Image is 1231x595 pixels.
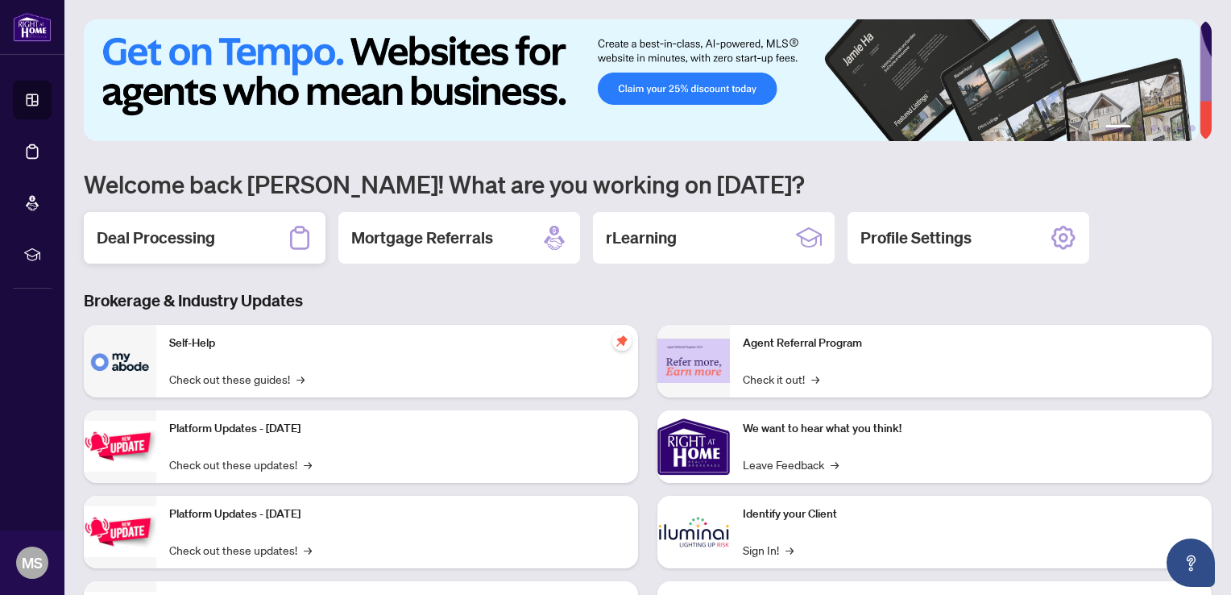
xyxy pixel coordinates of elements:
a: Sign In!→ [743,541,794,559]
a: Check it out!→ [743,370,819,388]
p: Self-Help [169,335,625,352]
p: Identify your Client [743,506,1199,523]
img: Self-Help [84,325,156,397]
span: → [304,541,312,559]
h2: Mortgage Referrals [351,227,493,249]
p: Platform Updates - [DATE] [169,420,625,438]
button: 2 [1138,125,1144,131]
p: Platform Updates - [DATE] [169,506,625,523]
h2: rLearning [606,227,677,249]
button: 3 [1150,125,1157,131]
img: Slide 0 [84,19,1200,141]
span: → [831,456,839,473]
img: We want to hear what you think! [657,410,730,483]
img: Identify your Client [657,496,730,568]
p: Agent Referral Program [743,335,1199,352]
a: Leave Feedback→ [743,456,839,473]
img: Platform Updates - July 8, 2025 [84,506,156,557]
h3: Brokerage & Industry Updates [84,289,1212,312]
a: Check out these guides!→ [169,370,305,388]
img: logo [13,12,52,42]
a: Check out these updates!→ [169,541,312,559]
span: pushpin [612,331,632,351]
h1: Welcome back [PERSON_NAME]! What are you working on [DATE]? [84,169,1212,199]
span: → [785,541,794,559]
span: → [304,456,312,473]
span: → [296,370,305,388]
button: 6 [1189,125,1196,131]
button: 5 [1176,125,1183,131]
img: Agent Referral Program [657,339,730,383]
span: → [811,370,819,388]
img: Platform Updates - July 21, 2025 [84,421,156,472]
button: 1 [1105,125,1131,131]
h2: Deal Processing [97,227,215,249]
p: We want to hear what you think! [743,420,1199,438]
h2: Profile Settings [860,227,972,249]
button: 4 [1163,125,1170,131]
span: MS [22,551,43,574]
button: Open asap [1167,539,1215,587]
a: Check out these updates!→ [169,456,312,473]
